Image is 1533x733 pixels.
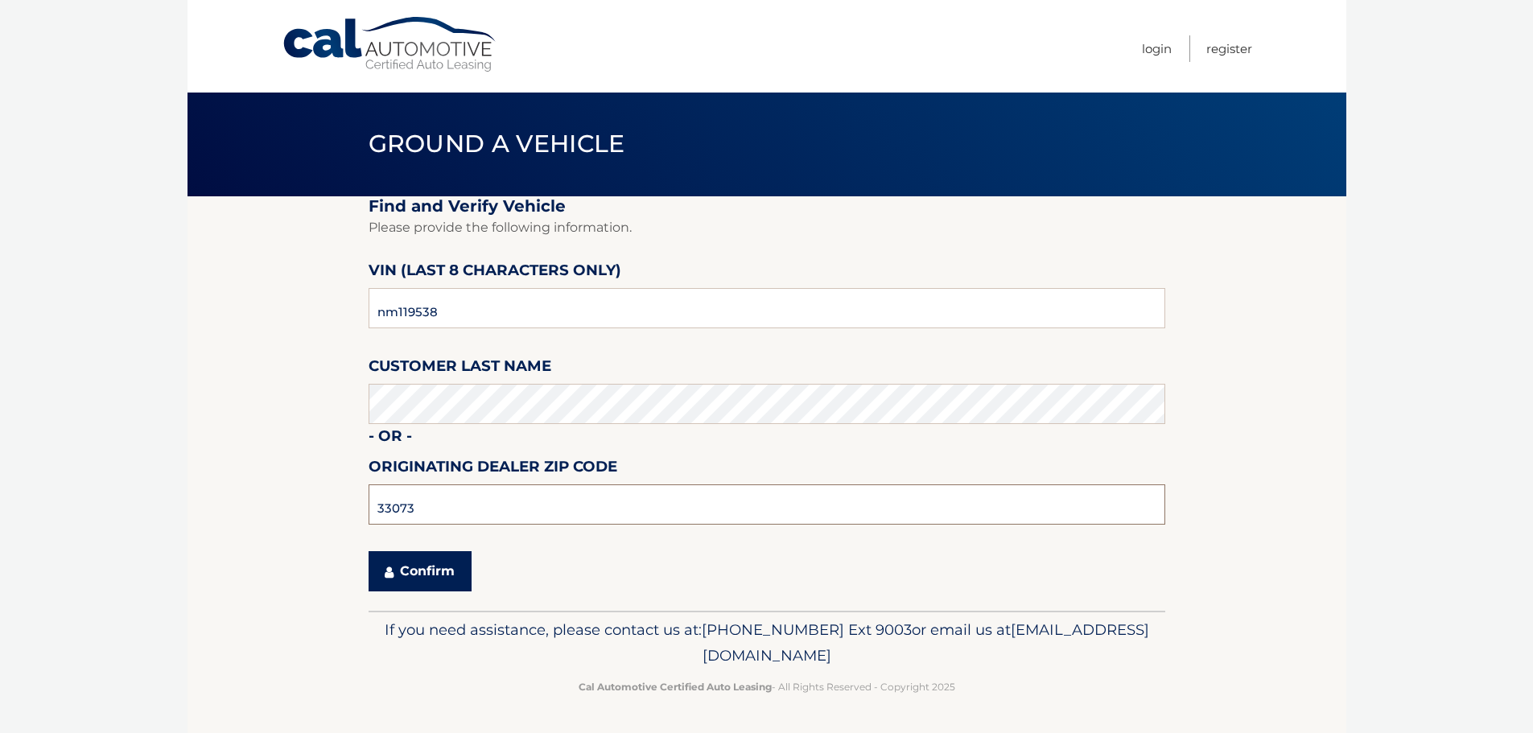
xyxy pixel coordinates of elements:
span: [PHONE_NUMBER] Ext 9003 [702,620,912,639]
label: Originating Dealer Zip Code [369,455,617,484]
button: Confirm [369,551,472,591]
span: Ground a Vehicle [369,129,625,159]
strong: Cal Automotive Certified Auto Leasing [579,681,772,693]
label: Customer Last Name [369,354,551,384]
a: Register [1206,35,1252,62]
label: - or - [369,424,412,454]
label: VIN (last 8 characters only) [369,258,621,288]
p: If you need assistance, please contact us at: or email us at [379,617,1155,669]
p: Please provide the following information. [369,216,1165,239]
a: Cal Automotive [282,16,499,73]
a: Login [1142,35,1172,62]
h2: Find and Verify Vehicle [369,196,1165,216]
p: - All Rights Reserved - Copyright 2025 [379,678,1155,695]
